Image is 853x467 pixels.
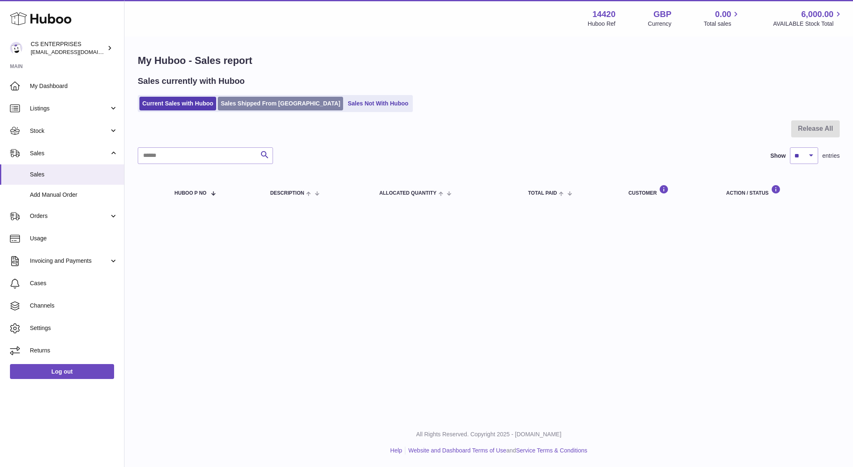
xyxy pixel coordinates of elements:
[30,324,118,332] span: Settings
[139,97,216,110] a: Current Sales with Huboo
[30,191,118,199] span: Add Manual Order
[715,9,731,20] span: 0.00
[131,430,846,438] p: All Rights Reserved. Copyright 2025 - [DOMAIN_NAME]
[773,20,843,28] span: AVAILABLE Stock Total
[30,127,109,135] span: Stock
[379,191,436,196] span: ALLOCATED Quantity
[345,97,411,110] a: Sales Not With Huboo
[726,185,831,196] div: Action / Status
[31,40,105,56] div: CS ENTERPRISES
[390,447,402,454] a: Help
[648,20,672,28] div: Currency
[629,185,710,196] div: Customer
[592,9,616,20] strong: 14420
[704,20,741,28] span: Total sales
[30,82,118,90] span: My Dashboard
[528,191,557,196] span: Total paid
[822,152,840,160] span: entries
[704,9,741,28] a: 0.00 Total sales
[30,171,118,178] span: Sales
[30,257,109,265] span: Invoicing and Payments
[138,54,840,67] h1: My Huboo - Sales report
[516,447,587,454] a: Service Terms & Conditions
[30,279,118,287] span: Cases
[30,235,118,242] span: Usage
[138,76,245,87] h2: Sales currently with Huboo
[218,97,343,110] a: Sales Shipped From [GEOGRAPHIC_DATA]
[31,49,122,55] span: [EMAIL_ADDRESS][DOMAIN_NAME]
[175,191,207,196] span: Huboo P no
[30,212,109,220] span: Orders
[405,447,587,455] li: and
[30,347,118,355] span: Returns
[801,9,834,20] span: 6,000.00
[30,149,109,157] span: Sales
[588,20,616,28] div: Huboo Ref
[30,105,109,112] span: Listings
[408,447,506,454] a: Website and Dashboard Terms of Use
[10,364,114,379] a: Log out
[270,191,304,196] span: Description
[10,42,22,54] img: csenterprisesholding@gmail.com
[770,152,786,160] label: Show
[30,302,118,310] span: Channels
[773,9,843,28] a: 6,000.00 AVAILABLE Stock Total
[653,9,671,20] strong: GBP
